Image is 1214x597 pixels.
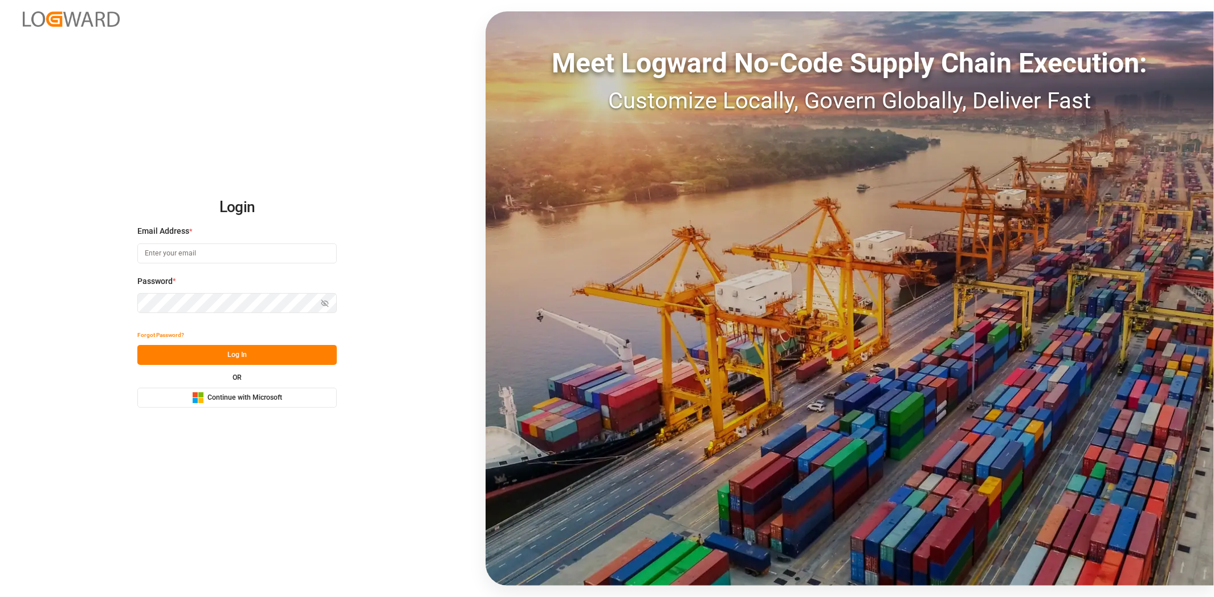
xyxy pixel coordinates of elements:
[137,345,337,365] button: Log In
[23,11,120,27] img: Logward_new_orange.png
[486,84,1214,118] div: Customize Locally, Govern Globally, Deliver Fast
[208,393,283,403] span: Continue with Microsoft
[137,388,337,408] button: Continue with Microsoft
[137,189,337,226] h2: Login
[137,325,184,345] button: Forgot Password?
[233,374,242,381] small: OR
[137,243,337,263] input: Enter your email
[137,275,173,287] span: Password
[137,225,189,237] span: Email Address
[486,43,1214,84] div: Meet Logward No-Code Supply Chain Execution:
